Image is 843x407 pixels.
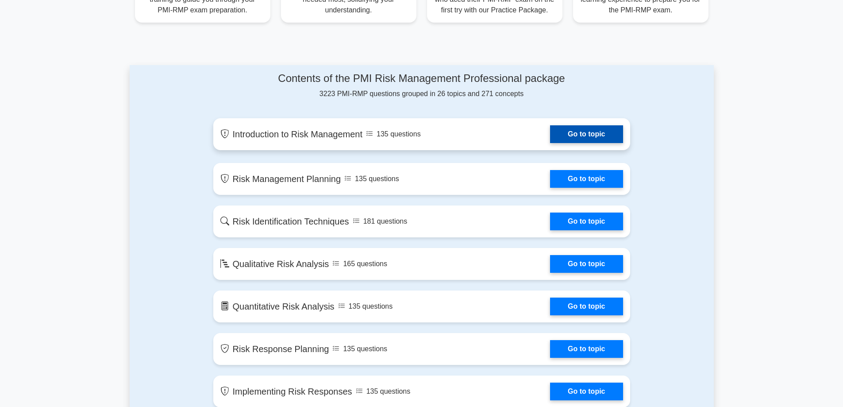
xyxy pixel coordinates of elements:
a: Go to topic [550,383,623,400]
a: Go to topic [550,170,623,188]
div: 3223 PMI-RMP questions grouped in 26 topics and 271 concepts [213,72,630,99]
a: Go to topic [550,255,623,273]
a: Go to topic [550,298,623,315]
a: Go to topic [550,213,623,230]
h4: Contents of the PMI Risk Management Professional package [213,72,630,85]
a: Go to topic [550,125,623,143]
a: Go to topic [550,340,623,358]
